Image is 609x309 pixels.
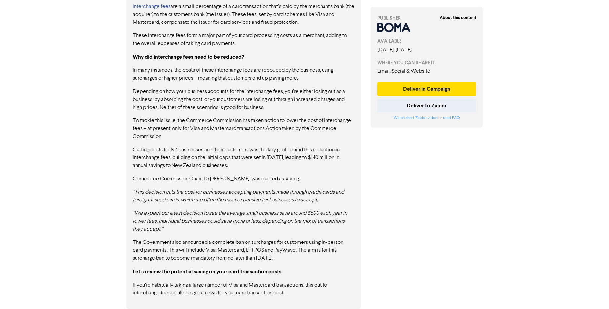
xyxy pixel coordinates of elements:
[394,116,438,120] a: Watch short Zapier video
[377,99,476,112] button: Deliver to Zapier
[133,175,354,183] p: Commerce Commission Chair, Dr [PERSON_NAME], was quoted as saying:
[133,239,354,262] p: The Government also announced a complete ban on surcharges for customers using in-person card pay...
[443,116,460,120] a: read FAQ
[524,238,609,309] iframe: Chat Widget
[133,281,354,297] p: If you’re habitually taking a large number of Visa and Mastercard transactions, this cut to inter...
[133,3,354,26] p: are a small percentage of a card transaction that’s paid by the merchant's bank (the acquirer) to...
[377,115,476,121] div: or
[377,15,476,22] div: PUBLISHER
[377,38,476,45] div: AVAILABLE
[133,117,354,141] p: To tackle this issue, the Commerce Commission has taken action to lower the cost of interchange f...
[133,4,171,9] a: Interchange fees
[133,88,354,111] p: Depending on how your business accounts for the interchange fees, you’re either losing out as a b...
[440,15,476,20] strong: About this content
[377,82,476,96] button: Deliver in Campaign
[133,54,244,60] strong: Why did interchange fees need to be reduced?
[133,32,354,48] p: These interchange fees form a major part of your card processing costs as a merchant, adding to t...
[377,67,476,75] div: Email, Social & Website
[133,211,347,232] em: “We expect our latest decision to see the average small business save around $500 each year in lo...
[133,146,354,170] p: Cutting costs for NZ businesses and their customers was the key goal behind this reduction in int...
[377,59,476,66] div: WHERE YOU CAN SHARE IT
[133,268,281,275] strong: Let’s review the potential saving on your card transaction costs
[377,46,476,54] div: [DATE] - [DATE]
[133,190,344,203] em: “This decision cuts the cost for businesses accepting payments made through credit cards and fore...
[133,66,354,82] p: In many instances, the costs of these interchange fees are recouped by the business, using surcha...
